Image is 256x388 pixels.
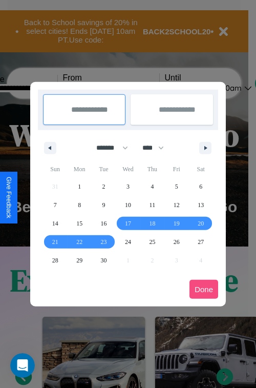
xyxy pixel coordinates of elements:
[92,177,116,196] button: 2
[101,251,107,270] span: 30
[164,161,188,177] span: Fri
[101,214,107,233] span: 16
[92,251,116,270] button: 30
[67,214,91,233] button: 15
[76,251,82,270] span: 29
[198,214,204,233] span: 20
[52,214,58,233] span: 14
[43,233,67,251] button: 21
[52,251,58,270] span: 28
[116,214,140,233] button: 17
[189,280,218,299] button: Done
[5,177,12,218] div: Give Feedback
[140,161,164,177] span: Thu
[101,233,107,251] span: 23
[67,233,91,251] button: 22
[150,196,156,214] span: 11
[67,251,91,270] button: 29
[116,177,140,196] button: 3
[43,196,67,214] button: 7
[116,196,140,214] button: 10
[125,196,131,214] span: 10
[174,214,180,233] span: 19
[199,177,202,196] span: 6
[198,196,204,214] span: 13
[189,161,213,177] span: Sat
[67,196,91,214] button: 8
[43,251,67,270] button: 28
[174,196,180,214] span: 12
[189,177,213,196] button: 6
[54,196,57,214] span: 7
[125,233,131,251] span: 24
[126,177,130,196] span: 3
[116,233,140,251] button: 24
[164,214,188,233] button: 19
[149,233,155,251] span: 25
[78,196,81,214] span: 8
[116,161,140,177] span: Wed
[10,353,35,378] iframe: Intercom live chat
[140,233,164,251] button: 25
[189,196,213,214] button: 13
[164,177,188,196] button: 5
[189,233,213,251] button: 27
[76,233,82,251] span: 22
[92,233,116,251] button: 23
[67,177,91,196] button: 1
[140,214,164,233] button: 18
[140,196,164,214] button: 11
[92,161,116,177] span: Tue
[198,233,204,251] span: 27
[140,177,164,196] button: 4
[43,161,67,177] span: Sun
[151,177,154,196] span: 4
[102,196,105,214] span: 9
[125,214,131,233] span: 17
[92,214,116,233] button: 16
[92,196,116,214] button: 9
[149,214,155,233] span: 18
[189,214,213,233] button: 20
[76,214,82,233] span: 15
[175,177,178,196] span: 5
[102,177,105,196] span: 2
[43,214,67,233] button: 14
[52,233,58,251] span: 21
[174,233,180,251] span: 26
[78,177,81,196] span: 1
[67,161,91,177] span: Mon
[164,196,188,214] button: 12
[164,233,188,251] button: 26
